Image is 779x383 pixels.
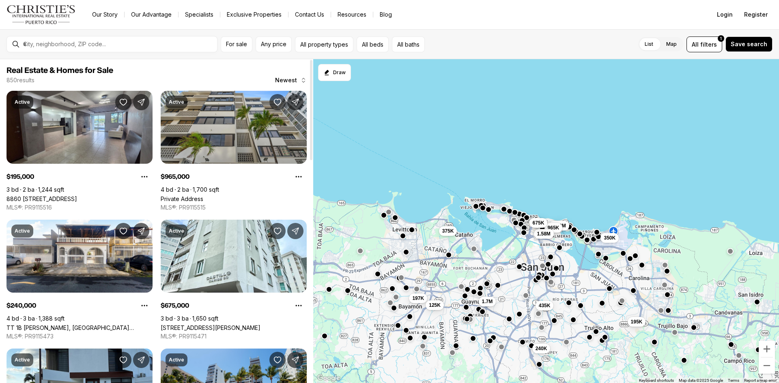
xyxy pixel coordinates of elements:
p: 850 results [6,77,34,83]
button: Any price [256,36,292,52]
button: 965K [544,223,563,233]
span: 240K [536,345,547,352]
button: Share Property [287,94,303,110]
p: Active [15,228,30,234]
p: Active [169,99,184,105]
span: Real Estate & Homes for Sale [6,66,113,75]
span: 195K [631,319,643,325]
button: Property options [291,297,307,314]
p: Active [15,99,30,105]
button: Share Property [133,94,149,110]
a: TT 1B VIOLETA, SAN JUAN PR, 00926 [6,324,153,331]
button: 197K [409,293,427,303]
button: 435K [536,301,554,310]
button: Save Property: [269,94,286,110]
a: 8860 PASEO DEL REY #H-102, CAROLINA PR, 00987 [6,195,77,202]
button: 240K [532,344,551,353]
span: For sale [226,41,247,47]
button: Save Property: 8860 PASEO DEL REY #H-102 [115,94,131,110]
button: All property types [295,36,353,52]
span: Register [744,11,768,18]
span: Newest [275,77,297,83]
button: Register [739,6,773,23]
span: filters [700,40,717,49]
span: Login [717,11,733,18]
button: Login [712,6,738,23]
span: 1.7M [482,298,493,305]
button: 375K [439,226,457,236]
p: Active [15,357,30,363]
button: 1.38M [549,221,569,231]
span: 675K [533,220,544,226]
button: 195K [628,317,646,327]
button: 350K [600,233,619,243]
button: Save Property: TT 1B VIOLETA [115,223,131,239]
p: Active [169,357,184,363]
button: Newest [270,72,312,88]
button: Property options [136,169,153,185]
button: 675K [529,218,548,228]
img: logo [6,5,76,24]
span: 197K [412,295,424,302]
button: Share Property [287,223,303,239]
span: 125K [429,302,441,308]
a: Our Advantage [125,9,178,20]
button: Share Property [287,352,303,368]
span: 1.58M [537,231,551,237]
button: All baths [392,36,425,52]
a: Our Story [86,9,124,20]
label: Map [660,37,683,51]
span: All [692,40,699,49]
a: Exclusive Properties [220,9,288,20]
span: 350K [604,235,615,241]
button: Save Property: RD1 URB MARINA BAHIA [115,352,131,368]
a: Blog [373,9,398,20]
p: Active [169,228,184,234]
span: 1.38M [552,223,566,229]
span: 1 [720,35,722,42]
span: Any price [261,41,286,47]
span: 375K [442,228,454,234]
span: 965K [548,225,560,231]
button: All beds [357,36,389,52]
button: For sale [221,36,252,52]
button: Save search [725,36,773,52]
a: 60 CARIBE #7A, SAN JUAN PR, 00907 [161,324,260,331]
button: Allfilters1 [686,36,722,52]
a: Specialists [179,9,220,20]
a: Resources [331,9,373,20]
button: Share Property [133,352,149,368]
button: Share Property [133,223,149,239]
span: 435K [539,302,551,309]
button: 125K [426,300,444,310]
button: Property options [291,169,307,185]
button: 1.7M [479,297,496,306]
a: Private Address [161,195,203,202]
span: Save search [731,41,767,47]
button: Property options [136,297,153,314]
button: Save Property: E6 MAR DE ISLA VERDE #6 [269,352,286,368]
button: Start drawing [318,64,351,81]
label: List [638,37,660,51]
button: 1.58M [534,229,554,239]
button: Save Property: 60 CARIBE #7A [269,223,286,239]
button: Contact Us [288,9,331,20]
